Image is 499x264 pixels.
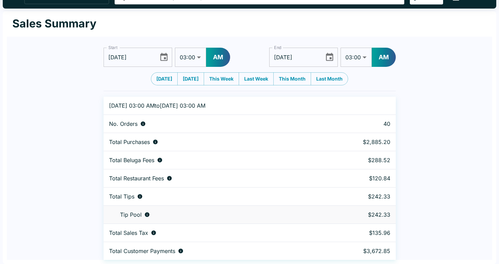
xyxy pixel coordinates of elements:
p: Total Tips [109,193,134,200]
p: [DATE] 03:00 AM to [DATE] 03:00 AM [109,102,313,109]
p: $242.33 [324,193,390,200]
p: 40 [324,120,390,127]
button: AM [206,48,230,67]
label: Start [108,45,117,50]
div: Fees paid by diners to restaurant [109,175,313,182]
p: Total Restaurant Fees [109,175,164,182]
p: $120.84 [324,175,390,182]
div: Combined individual and pooled tips [109,193,313,200]
h1: Sales Summary [12,17,96,31]
p: $3,672.85 [324,248,390,254]
div: Total amount paid for orders by diners [109,248,313,254]
p: $288.52 [324,157,390,164]
button: Last Month [311,72,348,85]
p: No. Orders [109,120,138,127]
div: Fees paid by diners to Beluga [109,157,313,164]
button: [DATE] [177,72,204,85]
button: This Week [204,72,239,85]
button: Choose date, selected date is Aug 31, 2025 [322,50,337,64]
input: mm/dd/yyyy [269,48,320,67]
button: [DATE] [151,72,178,85]
button: AM [372,48,396,67]
p: Total Customer Payments [109,248,175,254]
p: Total Purchases [109,139,150,145]
div: Aggregate order subtotals [109,139,313,145]
label: End [274,45,282,50]
button: This Month [273,72,311,85]
button: Choose date, selected date is Aug 1, 2025 [156,50,171,64]
p: $242.33 [324,211,390,218]
p: $2,885.20 [324,139,390,145]
input: mm/dd/yyyy [104,48,154,67]
p: Tip Pool [120,211,142,218]
p: $135.96 [324,229,390,236]
div: Number of orders placed [109,120,313,127]
div: Sales tax paid by diners [109,229,313,236]
button: Last Week [239,72,274,85]
div: Tips unclaimed by a waiter [109,211,313,218]
p: Total Sales Tax [109,229,148,236]
p: Total Beluga Fees [109,157,154,164]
